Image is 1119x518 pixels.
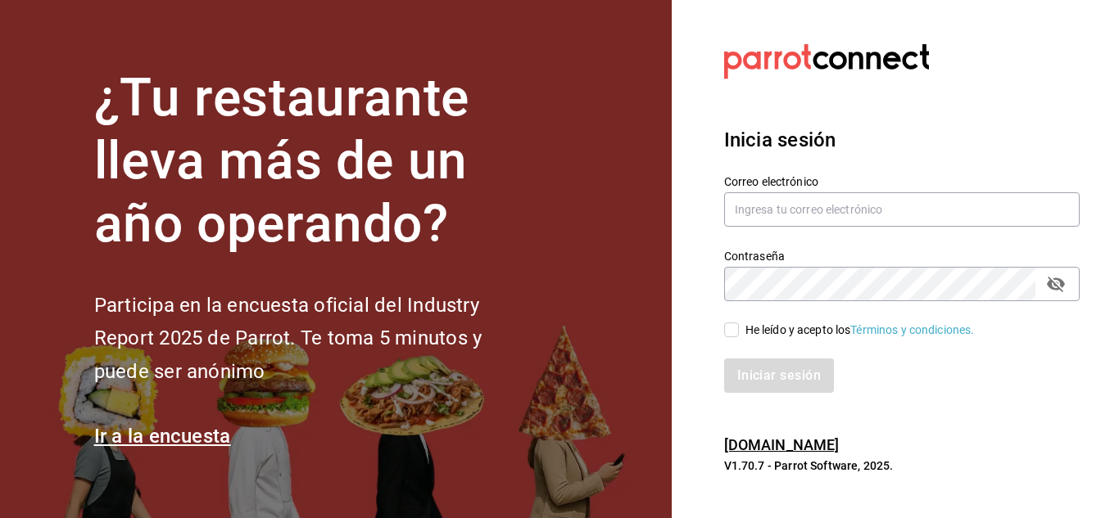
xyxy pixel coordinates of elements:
p: V1.70.7 - Parrot Software, 2025. [724,457,1080,474]
h3: Inicia sesión [724,125,1080,155]
a: [DOMAIN_NAME] [724,436,840,453]
a: Ir a la encuesta [94,425,231,448]
div: He leído y acepto los [745,322,975,339]
input: Ingresa tu correo electrónico [724,192,1080,227]
a: Términos y condiciones. [850,323,974,336]
label: Correo electrónico [724,176,1080,187]
label: Contraseña [724,250,1080,262]
h2: Participa en la encuesta oficial del Industry Report 2025 de Parrot. Te toma 5 minutos y puede se... [94,289,537,389]
button: passwordField [1042,270,1070,298]
h1: ¿Tu restaurante lleva más de un año operando? [94,67,537,255]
